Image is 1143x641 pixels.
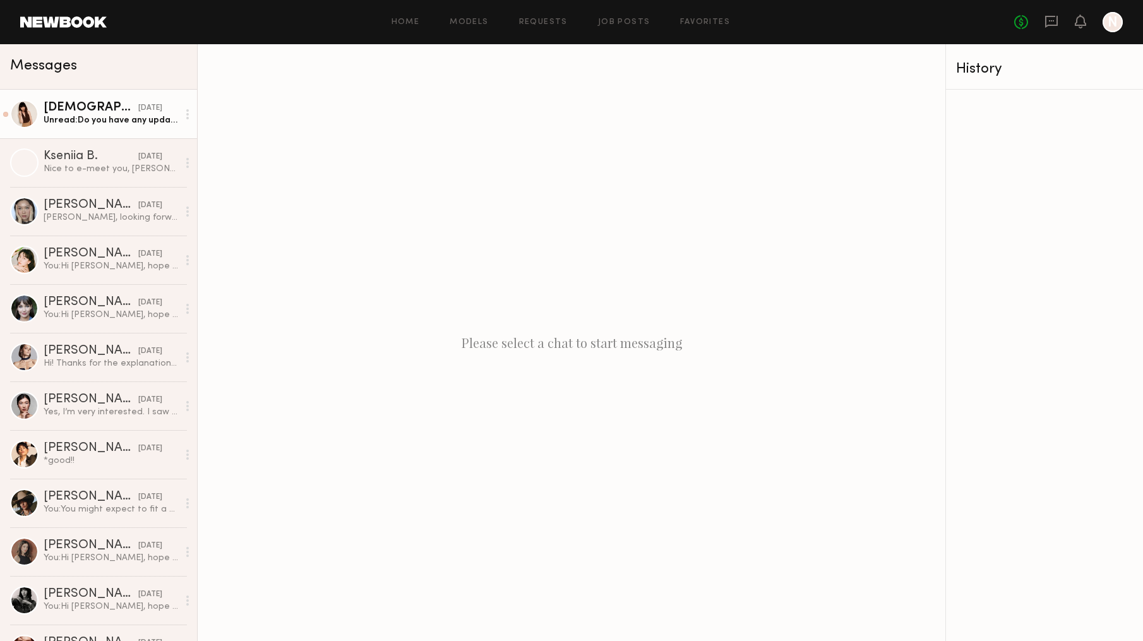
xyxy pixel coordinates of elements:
[44,552,178,564] div: You: Hi [PERSON_NAME], hope you're doing well. I'm a womenswear fashion designer currently workin...
[392,18,420,27] a: Home
[44,114,178,126] div: Unread: Do you have any updates on the fitting day?
[44,539,138,552] div: [PERSON_NAME]
[138,200,162,212] div: [DATE]
[138,394,162,406] div: [DATE]
[138,151,162,163] div: [DATE]
[138,297,162,309] div: [DATE]
[44,296,138,309] div: [PERSON_NAME]
[138,589,162,601] div: [DATE]
[198,44,945,641] div: Please select a chat to start messaging
[10,59,77,73] span: Messages
[44,212,178,224] div: [PERSON_NAME], looking forward to another chance!
[44,163,178,175] div: Nice to e-meet you, [PERSON_NAME]! I’m currently in [GEOGRAPHIC_DATA], but I go back to LA pretty...
[138,443,162,455] div: [DATE]
[956,62,1133,76] div: History
[44,248,138,260] div: [PERSON_NAME]
[138,540,162,552] div: [DATE]
[44,150,138,163] div: Kseniia B.
[44,309,178,321] div: You: Hi [PERSON_NAME], hope you're doing well. I'm a womenswear fashion designer currently workin...
[680,18,730,27] a: Favorites
[44,357,178,369] div: Hi! Thanks for the explanation — that really helps. I’m interested! I just moved to Downtown, so ...
[44,491,138,503] div: [PERSON_NAME]
[44,102,138,114] div: [DEMOGRAPHIC_DATA][PERSON_NAME]
[138,345,162,357] div: [DATE]
[138,491,162,503] div: [DATE]
[44,260,178,272] div: You: Hi [PERSON_NAME], hope you're doing well. I'm a womenswear fashion designer currently workin...
[138,248,162,260] div: [DATE]
[44,455,178,467] div: *good!!
[44,601,178,613] div: You: Hi [PERSON_NAME], hope you're doing well. I'm a womenswear fashion designer currently workin...
[598,18,650,27] a: Job Posts
[44,588,138,601] div: [PERSON_NAME]
[44,406,178,418] div: Yes, I’m very interested. I saw your instagram and your work looks beautiful.
[44,442,138,455] div: [PERSON_NAME]
[44,393,138,406] div: [PERSON_NAME]
[44,199,138,212] div: [PERSON_NAME]
[44,503,178,515] div: You: You might expect to fit a total of 12-14 pieces at each round of fitting, instead of 28. Bec...
[44,345,138,357] div: [PERSON_NAME]
[138,102,162,114] div: [DATE]
[450,18,488,27] a: Models
[519,18,568,27] a: Requests
[1103,12,1123,32] a: N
